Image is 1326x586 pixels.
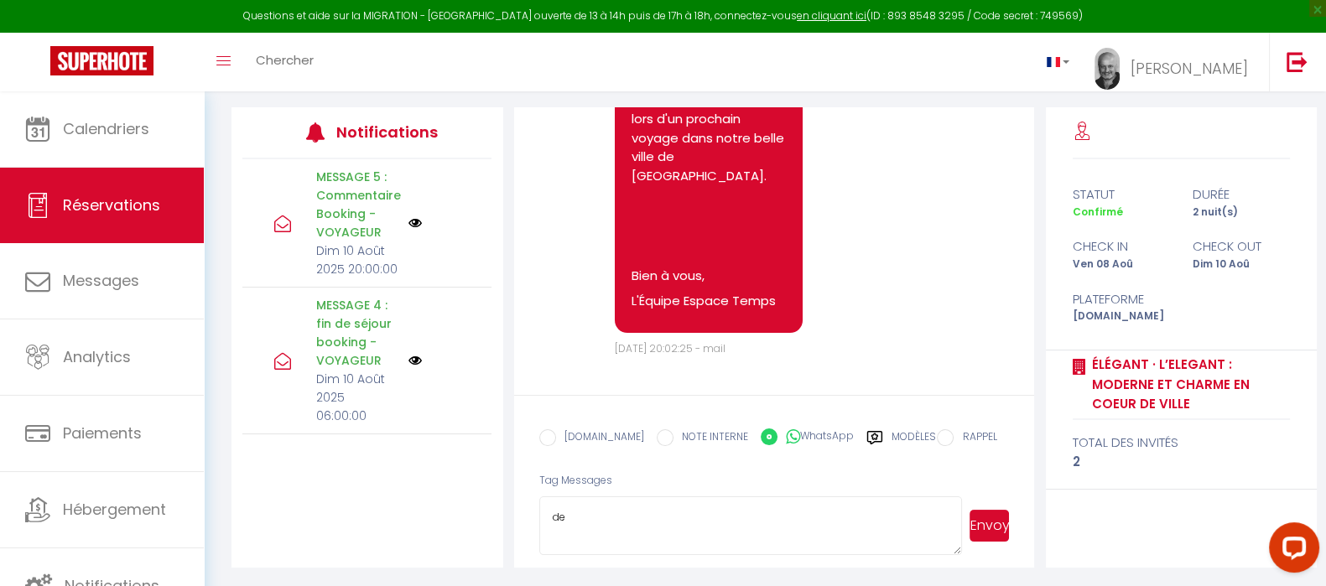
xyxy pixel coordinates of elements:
div: 2 nuit(s) [1181,205,1301,220]
label: RAPPEL [954,429,996,448]
div: durée [1181,184,1301,205]
span: Calendriers [63,118,149,139]
span: Tag Messages [539,473,612,487]
div: [DOMAIN_NAME] [1062,309,1182,324]
a: Élégant · L’Elegant : Moderne et Charme en Coeur de Ville [1086,355,1290,414]
span: Confirmé [1073,205,1123,219]
span: Réservations [63,194,160,215]
a: ... [PERSON_NAME] [1082,33,1269,91]
img: ... [1095,48,1120,91]
p: MESSAGE 4 : fin de séjour booking - VOYAGEUR [316,296,398,370]
iframe: LiveChat chat widget [1256,516,1326,586]
p: MESSAGE 3 : Veille Depart booking 11h- VOYAGEUR [316,443,398,516]
label: [DOMAIN_NAME] [556,429,644,448]
label: NOTE INTERNE [673,429,748,448]
div: Plateforme [1062,289,1182,309]
div: check in [1062,236,1182,257]
img: Super Booking [50,46,153,75]
span: Hébergement [63,499,166,520]
label: WhatsApp [777,428,854,447]
p: Dim 10 Août 2025 06:00:00 [316,370,398,425]
p: Au plaisir de vous accueillir de nouveau lors d'un prochain voyage dans notre belle ville de [GEO... [632,72,786,185]
img: logout [1287,51,1308,72]
span: Analytics [63,346,131,367]
div: total des invités [1073,433,1290,453]
p: Bien à vous, [632,267,786,286]
p: L'Équipe Espace Temps [632,292,786,311]
span: Messages [63,270,139,291]
img: NO IMAGE [408,216,422,230]
a: en cliquant ici [797,8,866,23]
span: Paiements [63,423,142,443]
h3: Notifications [336,113,440,151]
button: Envoyer [970,510,1010,542]
label: Modèles [892,429,936,459]
div: 2 [1073,452,1290,472]
div: Ven 08 Aoû [1062,257,1182,272]
span: [DATE] 20:02:25 - mail [615,341,725,355]
div: check out [1181,236,1301,257]
div: Dim 10 Aoû [1181,257,1301,272]
img: NO IMAGE [408,354,422,367]
a: Chercher [243,33,326,91]
div: statut [1062,184,1182,205]
p: MESSAGE 5 : Commentaire Booking - VOYAGEUR [316,168,398,241]
p: Dim 10 Août 2025 20:00:00 [316,241,398,278]
span: Chercher [256,51,314,69]
span: [PERSON_NAME] [1131,58,1248,79]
